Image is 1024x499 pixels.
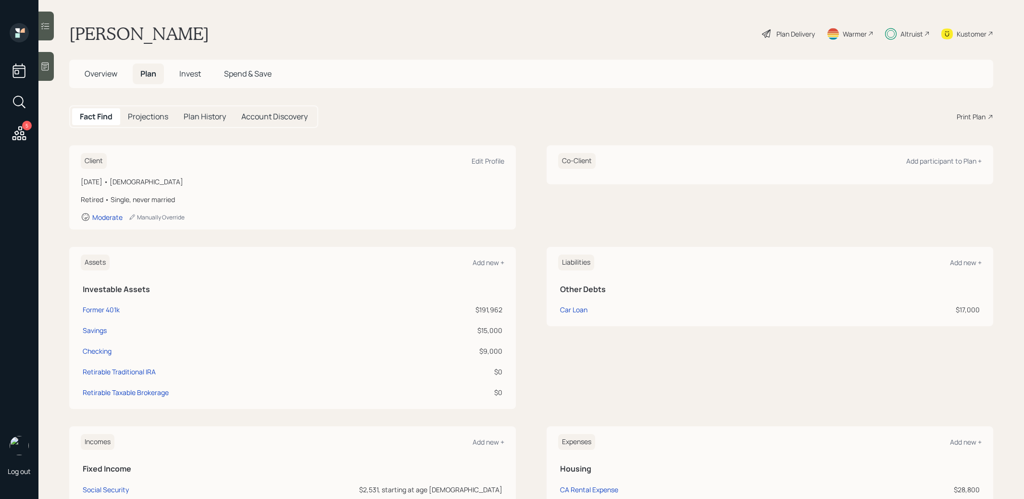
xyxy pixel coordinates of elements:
div: Add new + [950,258,982,267]
h5: Projections [128,112,168,121]
h6: Expenses [558,434,595,450]
h6: Liabilities [558,255,594,270]
div: Moderate [92,213,123,222]
div: $191,962 [398,305,502,315]
div: Print Plan [957,112,986,122]
div: Log out [8,467,31,476]
h6: Incomes [81,434,114,450]
img: treva-nostdahl-headshot.png [10,436,29,455]
div: 5 [22,121,32,130]
h5: Fixed Income [83,464,502,473]
h6: Assets [81,255,110,270]
h5: Other Debts [560,285,980,294]
div: Add new + [473,437,504,447]
div: Altruist [900,29,923,39]
h5: Account Discovery [241,112,308,121]
span: Spend & Save [224,68,272,79]
div: $9,000 [398,346,502,356]
div: Retirable Traditional IRA [83,367,156,377]
div: Car Loan [560,305,587,315]
div: Retired • Single, never married [81,194,504,205]
h5: Fact Find [80,112,112,121]
h5: Investable Assets [83,285,502,294]
div: $15,000 [398,325,502,335]
span: Overview [85,68,117,79]
div: $28,800 [802,485,980,495]
div: Edit Profile [472,156,504,166]
div: Manually Override [128,213,185,221]
h1: [PERSON_NAME] [69,23,209,44]
h5: Housing [560,464,980,473]
h5: Plan History [184,112,226,121]
div: [DATE] • [DEMOGRAPHIC_DATA] [81,177,504,187]
div: CA Rental Expense [560,485,618,494]
div: Add participant to Plan + [906,156,982,166]
div: Former 401k [83,305,120,315]
div: Savings [83,325,107,335]
span: Plan [140,68,156,79]
div: $2,531, starting at age [DEMOGRAPHIC_DATA] [259,485,502,495]
div: Add new + [473,258,504,267]
div: Warmer [843,29,867,39]
div: $17,000 [784,305,980,315]
div: Add new + [950,437,982,447]
div: Plan Delivery [776,29,815,39]
div: Checking [83,346,112,356]
div: Retirable Taxable Brokerage [83,387,169,397]
div: $0 [398,387,502,397]
h6: Client [81,153,107,169]
span: Invest [179,68,201,79]
h6: Co-Client [558,153,596,169]
div: Kustomer [957,29,987,39]
div: $0 [398,367,502,377]
div: Social Security [83,485,129,494]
